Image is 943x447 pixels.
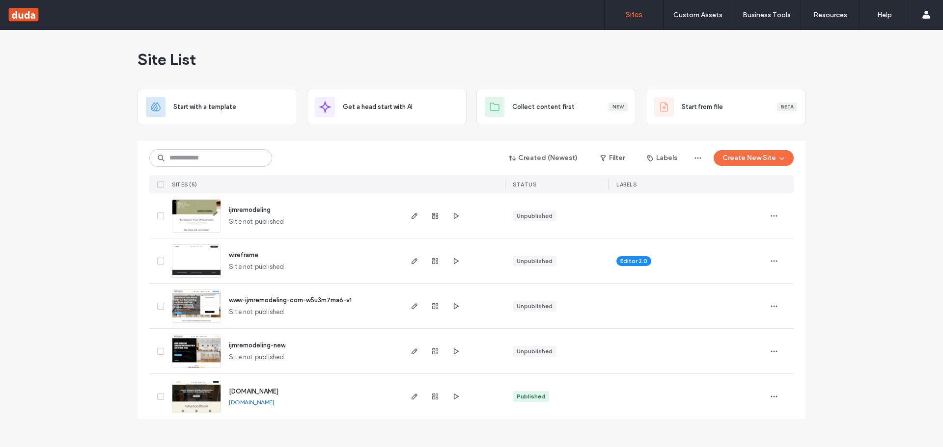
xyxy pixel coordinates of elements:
button: Labels [638,150,686,166]
a: ijmremodeling-new [229,342,285,349]
label: Sites [626,10,642,19]
span: Site not published [229,217,284,227]
span: LABELS [616,181,637,188]
span: Site not published [229,307,284,317]
a: ijmremodeling [229,206,271,213]
span: Get a head start with AI [343,102,413,112]
div: Unpublished [517,347,553,356]
a: wireframe [229,251,258,259]
button: Created (Newest) [500,150,586,166]
label: Resources [813,11,847,19]
label: Business Tools [743,11,791,19]
div: Get a head start with AI [307,89,467,125]
a: [DOMAIN_NAME] [229,398,274,406]
label: Custom Assets [673,11,722,19]
a: www-ijmremodeling-com-w5u3m7ma6-v1 [229,296,352,304]
a: [DOMAIN_NAME] [229,388,278,395]
span: Collect content first [512,102,575,112]
div: Unpublished [517,302,553,311]
span: STATUS [513,181,536,188]
span: Start with a template [173,102,236,112]
div: Beta [777,103,797,111]
div: Start with a template [138,89,297,125]
div: Collect content firstNew [476,89,636,125]
div: Start from fileBeta [646,89,805,125]
div: Unpublished [517,257,553,265]
span: Editor 2.0 [620,257,647,265]
div: Unpublished [517,211,553,220]
button: Create New Site [714,150,794,166]
span: Site List [138,50,196,69]
div: New [609,103,628,111]
label: Help [877,11,892,19]
button: Filter [590,150,635,166]
span: SITES (5) [172,181,197,188]
span: Start from file [682,102,723,112]
span: Site not published [229,262,284,272]
span: Site not published [229,352,284,362]
div: Published [517,392,545,401]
